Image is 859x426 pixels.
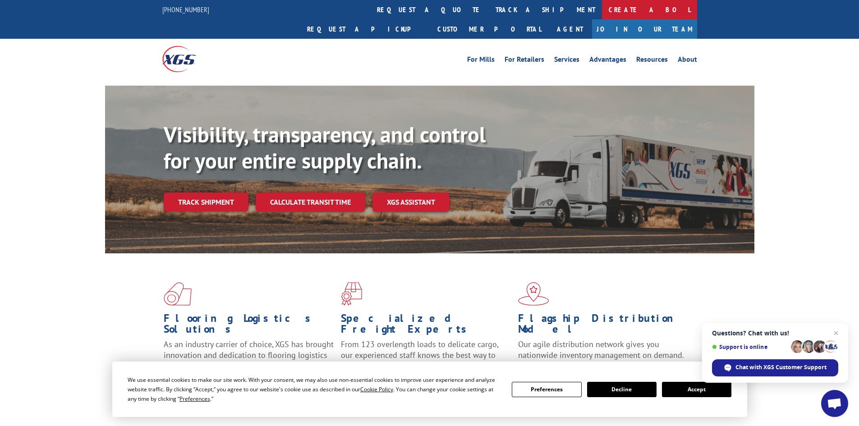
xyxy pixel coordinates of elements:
a: [PHONE_NUMBER] [162,5,209,14]
button: Preferences [512,382,581,397]
a: Join Our Team [592,19,697,39]
h1: Flooring Logistics Solutions [164,313,334,339]
span: Cookie Policy [360,385,393,393]
button: Accept [662,382,731,397]
div: We use essential cookies to make our site work. With your consent, we may also use non-essential ... [128,375,501,403]
span: Chat with XGS Customer Support [735,363,827,371]
a: XGS ASSISTANT [372,192,450,212]
a: About [678,56,697,66]
a: Advantages [589,56,626,66]
div: Chat with XGS Customer Support [712,359,838,376]
button: Decline [587,382,657,397]
span: Questions? Chat with us! [712,330,838,337]
a: Resources [636,56,668,66]
a: Agent [548,19,592,39]
span: Close chat [831,328,841,339]
span: Our agile distribution network gives you nationwide inventory management on demand. [518,339,684,360]
a: Customer Portal [431,19,548,39]
div: Cookie Consent Prompt [112,362,747,417]
p: From 123 overlength loads to delicate cargo, our experienced staff knows the best way to move you... [341,339,511,379]
img: xgs-icon-total-supply-chain-intelligence-red [164,282,192,306]
b: Visibility, transparency, and control for your entire supply chain. [164,120,486,174]
img: xgs-icon-flagship-distribution-model-red [518,282,549,306]
span: As an industry carrier of choice, XGS has brought innovation and dedication to flooring logistics... [164,339,334,371]
a: Track shipment [164,192,248,211]
h1: Specialized Freight Experts [341,313,511,339]
div: Open chat [821,390,848,417]
a: Request a pickup [300,19,431,39]
h1: Flagship Distribution Model [518,313,689,339]
a: Services [554,56,579,66]
a: For Retailers [505,56,544,66]
span: Preferences [179,395,210,403]
span: Support is online [712,344,788,350]
a: For Mills [467,56,495,66]
img: xgs-icon-focused-on-flooring-red [341,282,362,306]
a: Calculate transit time [256,192,365,212]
